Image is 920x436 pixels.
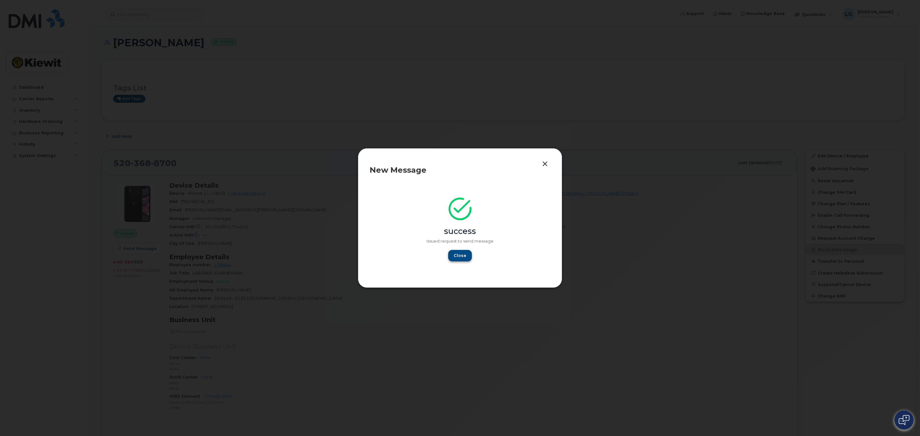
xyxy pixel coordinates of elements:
img: Open chat [899,415,909,425]
div: success [370,226,550,237]
button: Close [448,250,472,261]
p: Issued request to send message [370,238,550,244]
div: New Message [370,166,550,174]
span: Close [454,252,466,259]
